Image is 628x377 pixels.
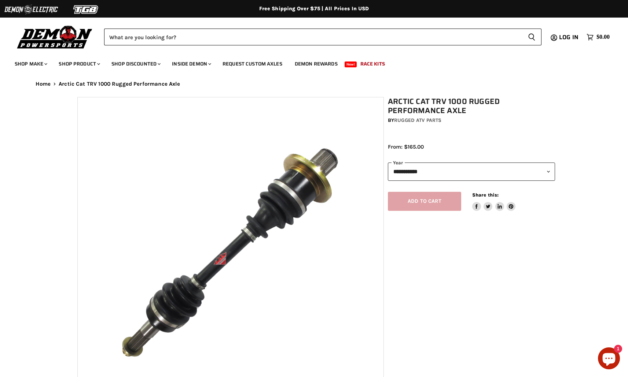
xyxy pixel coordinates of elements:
[21,5,607,12] div: Free Shipping Over $75 | All Prices In USD
[388,116,555,124] div: by
[388,143,424,150] span: From: $165.00
[556,34,583,41] a: Log in
[559,33,579,42] span: Log in
[289,56,343,71] a: Demon Rewards
[104,29,541,45] form: Product
[9,56,52,71] a: Shop Make
[388,163,555,180] select: year
[104,29,522,45] input: Search
[59,3,114,16] img: TGB Logo 2
[583,32,613,42] a: $0.00
[472,192,516,211] aside: Share this:
[345,61,357,67] span: New!
[217,56,288,71] a: Request Custom Axles
[355,56,390,71] a: Race Kits
[9,53,608,71] ul: Main menu
[4,3,59,16] img: Demon Electric Logo 2
[53,56,104,71] a: Shop Product
[59,81,180,87] span: Arctic Cat TRV 1000 Rugged Performance Axle
[394,117,441,123] a: Rugged ATV Parts
[36,81,51,87] a: Home
[472,192,499,198] span: Share this:
[388,97,555,115] h1: Arctic Cat TRV 1000 Rugged Performance Axle
[522,29,541,45] button: Search
[106,56,165,71] a: Shop Discounted
[596,34,610,41] span: $0.00
[596,347,622,371] inbox-online-store-chat: Shopify online store chat
[21,81,607,87] nav: Breadcrumbs
[15,24,95,50] img: Demon Powersports
[166,56,216,71] a: Inside Demon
